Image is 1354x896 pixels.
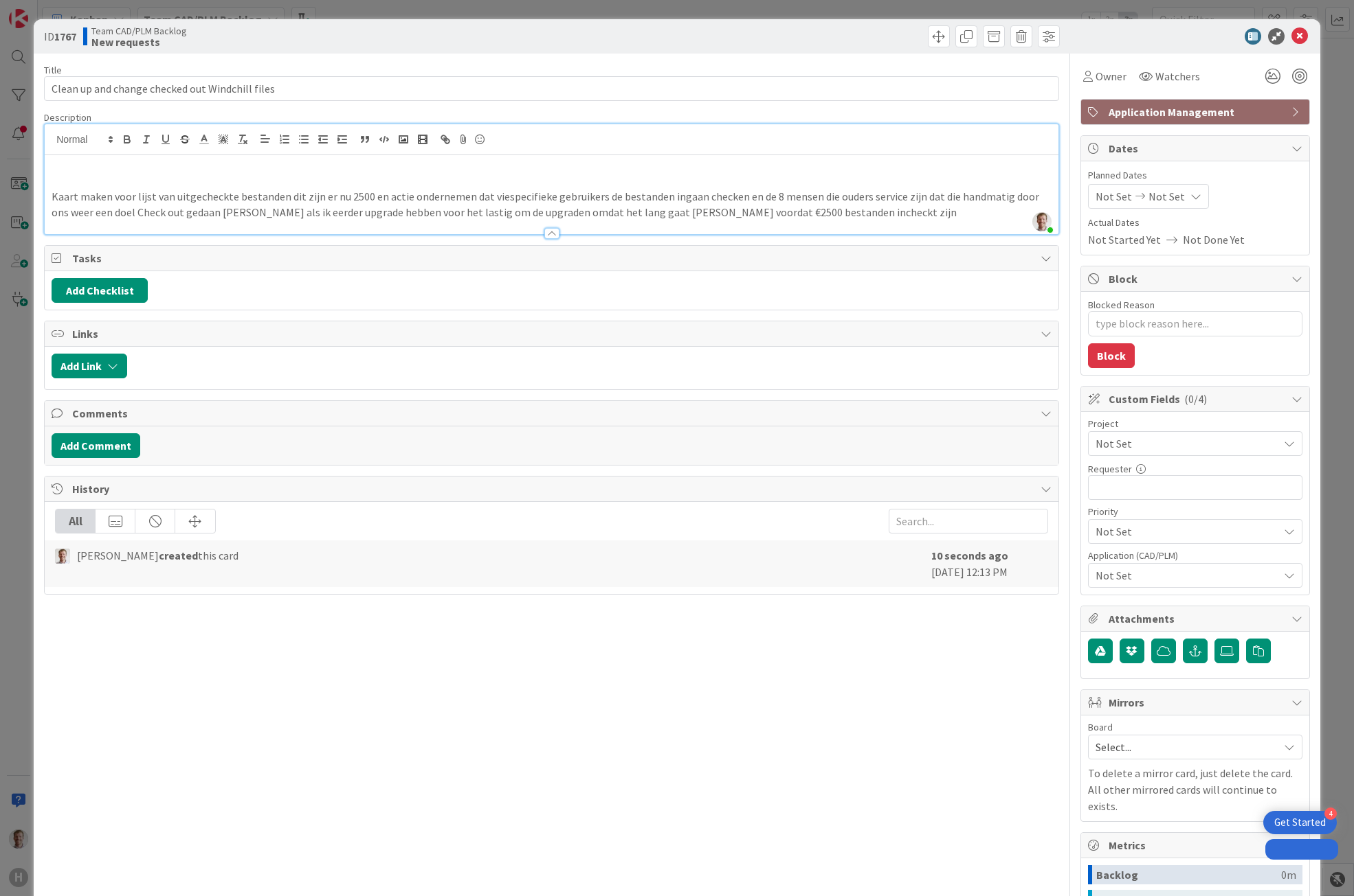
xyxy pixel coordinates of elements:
[77,547,238,564] span: [PERSON_NAME] this card
[1281,865,1296,884] div: 0m
[1088,299,1155,311] label: Blocked Reason
[1088,216,1302,230] span: Actual Dates
[1184,392,1207,406] span: ( 0/4 )
[1096,522,1272,541] span: Not Set
[889,509,1048,533] input: Search...
[1088,168,1302,183] span: Planned Dates
[159,549,198,562] b: created
[1088,551,1302,560] div: Application (CAD/PLM)
[1088,765,1302,814] p: To delete a mirror card, just delete the card. All other mirrored cards will continue to exists.
[1109,271,1285,287] span: Block
[1109,391,1285,407] span: Custom Fields
[1032,212,1052,231] img: wcnZX6agx0LZymSJWi19dcFDGpotxhoz.jpeg
[1088,507,1302,516] div: Priority
[44,76,1059,101] input: type card name here...
[1109,104,1285,120] span: Application Management
[72,405,1034,422] span: Comments
[72,250,1034,266] span: Tasks
[1096,434,1272,453] span: Not Set
[55,549,70,564] img: BO
[1096,68,1127,84] span: Owner
[1096,567,1278,584] span: Not Set
[1324,807,1337,820] div: 4
[44,64,62,76] label: Title
[52,354,127,378] button: Add Link
[1263,811,1337,834] div: Open Get Started checklist, remaining modules: 4
[1109,610,1285,627] span: Attachments
[1088,722,1113,732] span: Board
[91,25,187,36] span: Team CAD/PLM Backlog
[56,509,96,533] div: All
[1096,865,1281,884] div: Backlog
[44,28,76,45] span: ID
[44,111,91,124] span: Description
[1096,737,1272,757] span: Select...
[1096,188,1132,205] span: Not Set
[91,36,187,47] b: New requests
[72,481,1034,497] span: History
[1109,140,1285,157] span: Dates
[1155,68,1200,84] span: Watchers
[1088,463,1132,475] label: Requester
[1109,837,1285,853] span: Metrics
[1088,231,1161,248] span: Not Started Yet
[52,433,140,458] button: Add Comment
[1088,419,1302,428] div: Project
[54,30,76,43] b: 1767
[1088,343,1135,368] button: Block
[72,325,1034,342] span: Links
[1274,816,1326,829] div: Get Started
[1148,188,1185,205] span: Not Set
[52,189,1052,220] p: Kaart maken voor lijst van uitgecheckte bestanden dit zijn er nu 2500 en actie ondernemen dat vie...
[931,549,1008,562] b: 10 seconds ago
[1183,231,1245,248] span: Not Done Yet
[52,278,148,303] button: Add Checklist
[931,547,1048,580] div: [DATE] 12:13 PM
[1109,694,1285,711] span: Mirrors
